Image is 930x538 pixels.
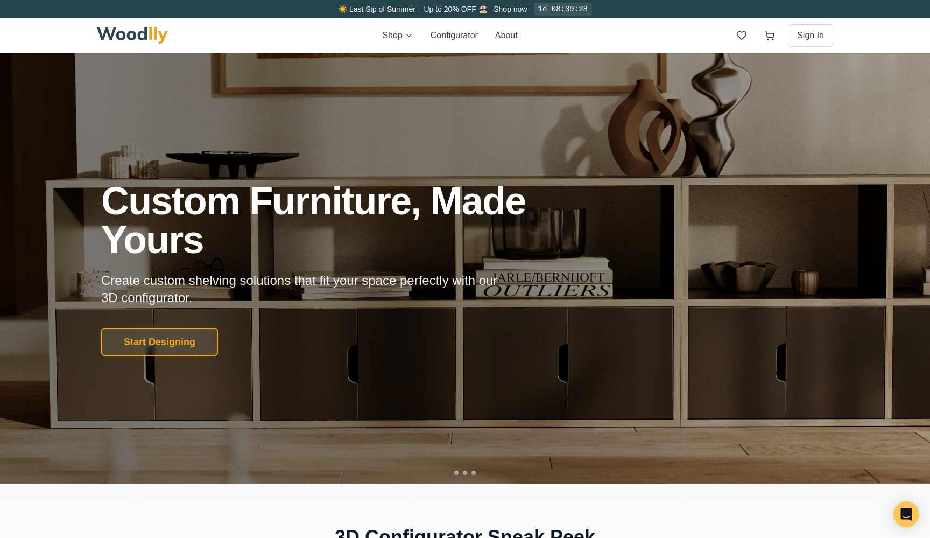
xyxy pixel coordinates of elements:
span: ☀️ Last Sip of Summer – Up to 20% OFF 🏖️ – [338,5,494,13]
button: Configurator [431,29,478,42]
button: About [495,29,518,42]
button: Shop [382,29,413,42]
button: Start Designing [101,328,218,356]
div: Open Intercom Messenger [893,501,919,527]
button: Sign In [788,24,833,47]
img: Woodlly [97,27,168,44]
a: Shop now [494,5,527,13]
p: Create custom shelving solutions that fit your space perfectly with our 3D configurator. [101,272,515,306]
h1: Custom Furniture, Made Yours [101,181,583,259]
div: 1d 08:39:28 [534,3,592,16]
